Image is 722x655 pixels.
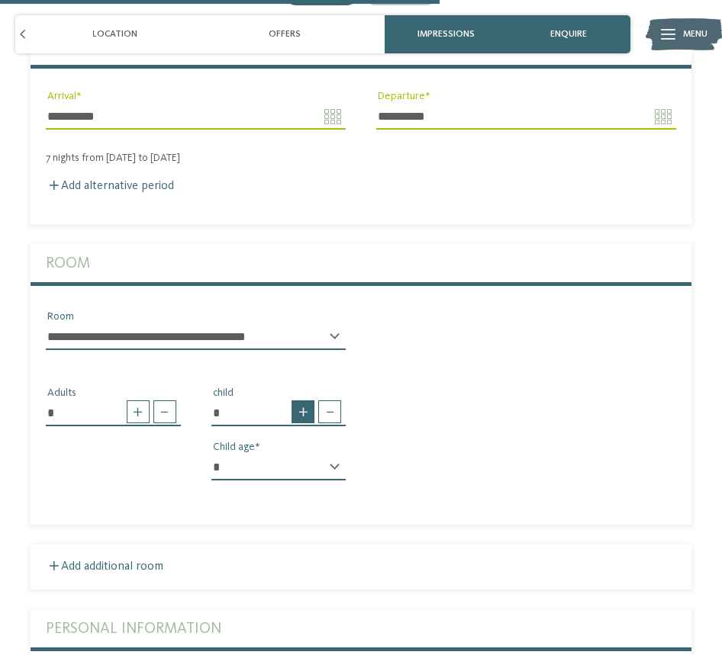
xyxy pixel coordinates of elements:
[269,29,301,40] span: Offers
[646,15,722,53] img: Familienhotels Südtirol
[46,560,163,573] label: Add additional room
[92,29,137,40] span: Location
[46,180,174,192] label: Add alternative period
[46,609,676,647] label: Personal Information
[550,29,587,40] span: enquire
[31,152,691,165] div: 7 nights from [DATE] to [DATE]
[683,28,707,41] span: Menu
[46,244,676,282] label: Room
[417,29,475,40] span: Impressions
